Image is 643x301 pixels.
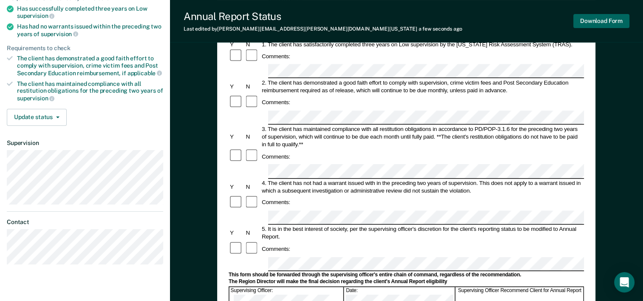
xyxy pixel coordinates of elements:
[261,40,584,48] div: 1. The client has satisfactorily completed three years on Low supervision by the [US_STATE] Risk ...
[245,133,261,141] div: N
[261,225,584,241] div: 5. It is in the best interest of society, per the supervising officer's discretion for the client...
[17,5,163,20] div: Has successfully completed three years on Low
[17,55,163,77] div: The client has demonstrated a good faith effort to comply with supervision, crime victim fees and...
[245,229,261,237] div: N
[245,183,261,190] div: N
[184,26,462,32] div: Last edited by [PERSON_NAME][EMAIL_ADDRESS][PERSON_NAME][DOMAIN_NAME][US_STATE]
[7,109,67,126] button: Update status
[245,83,261,91] div: N
[261,125,584,148] div: 3. The client has maintained compliance with all restitution obligations in accordance to PD/POP-...
[17,95,54,102] span: supervision
[419,26,462,32] span: a few seconds ago
[41,31,78,37] span: supervision
[184,10,462,23] div: Annual Report Status
[261,245,292,253] div: Comments:
[261,99,292,106] div: Comments:
[245,40,261,48] div: N
[229,83,244,91] div: Y
[229,279,584,286] div: The Region Director will make the final decision regarding the client's Annual Report eligibility
[261,79,584,94] div: 2. The client has demonstrated a good faith effort to comply with supervision, crime victim fees ...
[614,272,635,292] div: Open Intercom Messenger
[229,272,584,278] div: This form should be forwarded through the supervising officer's entire chain of command, regardle...
[261,153,292,160] div: Comments:
[229,133,244,141] div: Y
[261,52,292,60] div: Comments:
[229,229,244,237] div: Y
[7,45,163,52] div: Requirements to check
[7,139,163,147] dt: Supervision
[17,23,163,37] div: Has had no warrants issued within the preceding two years of
[229,183,244,190] div: Y
[127,70,162,77] span: applicable
[229,40,244,48] div: Y
[573,14,629,28] button: Download Form
[17,12,54,19] span: supervision
[261,179,584,194] div: 4. The client has not had a warrant issued with in the preceding two years of supervision. This d...
[7,219,163,226] dt: Contact
[17,80,163,102] div: The client has maintained compliance with all restitution obligations for the preceding two years of
[261,199,292,207] div: Comments:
